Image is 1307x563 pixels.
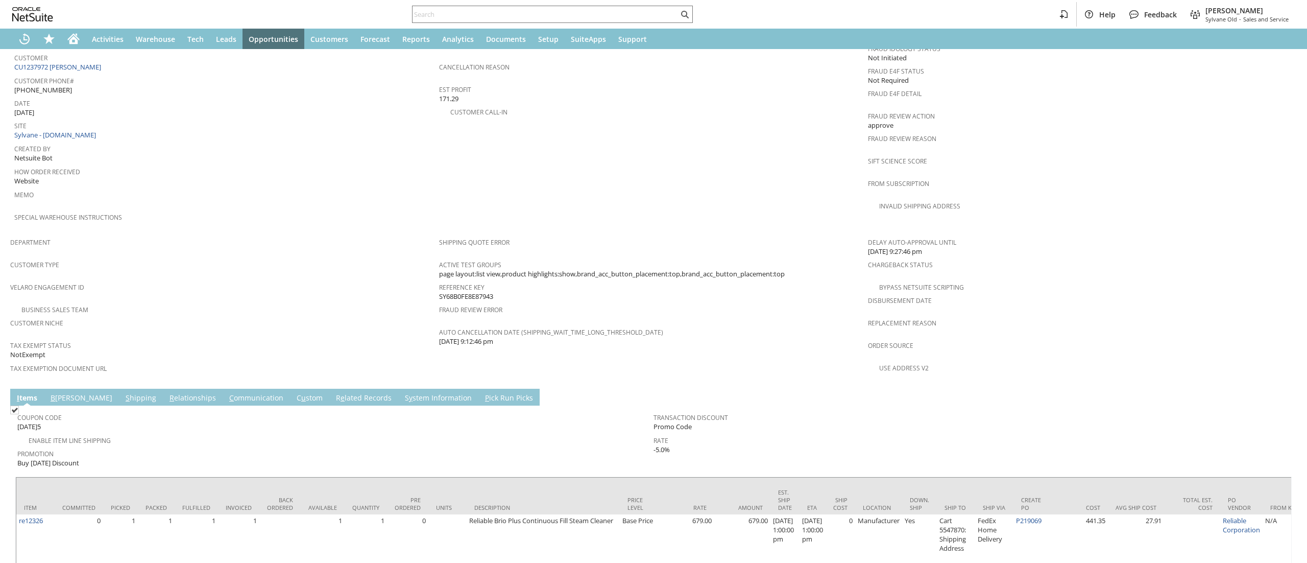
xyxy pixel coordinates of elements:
a: Memo [14,191,34,199]
a: SuiteApps [565,29,612,49]
span: Not Required [868,76,909,85]
span: y [409,393,413,403]
span: u [301,393,306,403]
a: Active Test Groups [439,261,501,269]
a: Opportunities [243,29,304,49]
a: Auto Cancellation Date (shipping_wait_time_long_threshold_date) [439,328,663,337]
a: Sylvane - [DOMAIN_NAME] [14,130,99,139]
a: Items [14,393,40,404]
a: Chargeback Status [868,261,933,269]
a: Tax Exemption Document URL [10,364,107,373]
a: Fraud Review Error [439,306,502,314]
span: Tech [187,34,204,44]
div: Create PO [1021,496,1044,511]
span: Customers [310,34,348,44]
span: I [17,393,19,403]
a: Reference Key [439,283,485,292]
a: Velaro Engagement ID [10,283,84,292]
span: -5.0% [653,445,670,455]
div: Location [863,504,894,511]
a: Related Records [333,393,394,404]
div: Amount [722,504,763,511]
div: Rate [666,504,707,511]
span: - [1239,15,1241,23]
a: Transaction Discount [653,413,728,422]
a: Communication [227,393,286,404]
a: Fraud Review Action [868,112,935,121]
a: Fraud Idology Status [868,44,940,53]
span: Sales and Service [1243,15,1289,23]
div: Back Ordered [267,496,293,511]
div: Units [436,504,459,511]
a: Customers [304,29,354,49]
div: Cost [1059,504,1100,511]
a: Customer [14,54,47,62]
span: Support [618,34,647,44]
span: B [51,393,55,403]
span: [DATE] [14,108,34,118]
span: Promo Code [653,422,692,432]
span: S [126,393,130,403]
a: Unrolled view on [1278,391,1291,403]
div: Pre Ordered [395,496,421,511]
div: Ship To [945,504,967,511]
div: Packed [146,504,167,511]
div: Picked [111,504,130,511]
a: Sift Science Score [868,157,927,166]
span: Documents [486,34,526,44]
span: Leads [216,34,236,44]
a: Reliable Corporation [1223,516,1260,534]
a: Use Address V2 [879,364,929,372]
a: Fraud E4F Detail [868,89,922,98]
span: page layout:list view,product highlights:show,brand_acc_button_placement:top,brand_acc_button_pla... [439,269,785,279]
span: Website [14,176,39,186]
span: [PHONE_NUMBER] [14,85,72,95]
a: Created By [14,145,51,153]
a: Invalid Shipping Address [879,202,960,210]
a: System Information [402,393,474,404]
input: Search [413,8,679,20]
a: Disbursement Date [868,296,932,305]
a: Customer Niche [10,319,63,327]
a: Forecast [354,29,396,49]
span: Setup [538,34,559,44]
span: P [485,393,489,403]
a: CU1237972 [PERSON_NAME] [14,62,104,72]
div: Fulfilled [182,504,210,511]
a: Tax Exempt Status [10,341,71,350]
a: Recent Records [12,29,37,49]
span: Sylvane Old [1205,15,1237,23]
a: Tech [181,29,210,49]
span: Feedback [1144,10,1177,19]
a: Replacement reason [868,319,936,327]
div: Item [24,504,47,511]
span: Activities [92,34,124,44]
a: Custom [294,393,325,404]
a: Coupon Code [17,413,62,422]
span: approve [868,121,893,130]
a: Delay Auto-Approval Until [868,238,956,247]
svg: Shortcuts [43,33,55,45]
div: Price Level [627,496,650,511]
div: Shortcuts [37,29,61,49]
a: Special Warehouse Instructions [14,213,122,222]
div: Available [308,504,337,511]
span: 171.29 [439,94,458,104]
div: Est. Ship Date [778,488,792,511]
a: Customer Call-in [450,108,507,116]
a: Support [612,29,653,49]
span: [PERSON_NAME] [1205,6,1289,15]
a: Leads [210,29,243,49]
a: Relationships [167,393,219,404]
a: P219069 [1016,516,1042,525]
div: Ship Cost [833,496,848,511]
span: Analytics [442,34,474,44]
span: Opportunities [249,34,298,44]
div: Invoiced [226,504,252,511]
svg: Recent Records [18,33,31,45]
a: Shipping [123,393,159,404]
a: Activities [86,29,130,49]
svg: Search [679,8,691,20]
span: NotExempt [10,350,45,360]
div: Ship Via [983,504,1006,511]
